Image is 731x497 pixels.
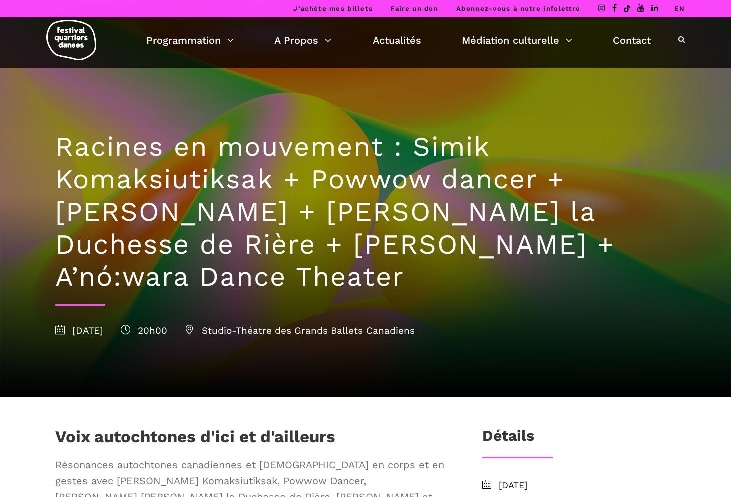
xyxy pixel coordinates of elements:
h1: Voix autochtones d'ici et d'ailleurs [55,427,335,452]
img: logo-fqd-med [46,20,96,60]
h1: Racines en mouvement : Simik Komaksiutiksak + Powwow dancer + [PERSON_NAME] + [PERSON_NAME] la Du... [55,131,676,293]
a: Médiation culturelle [462,32,572,49]
span: [DATE] [55,325,103,336]
span: Studio-Théatre des Grands Ballets Canadiens [185,325,415,336]
a: A Propos [274,32,331,49]
a: Faire un don [391,5,438,12]
a: J’achète mes billets [293,5,373,12]
a: Actualités [373,32,421,49]
a: Abonnez-vous à notre infolettre [456,5,580,12]
a: Programmation [146,32,234,49]
span: 20h00 [121,325,167,336]
a: Contact [613,32,651,49]
span: [DATE] [499,478,676,493]
a: EN [674,5,685,12]
h3: Détails [482,427,534,452]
